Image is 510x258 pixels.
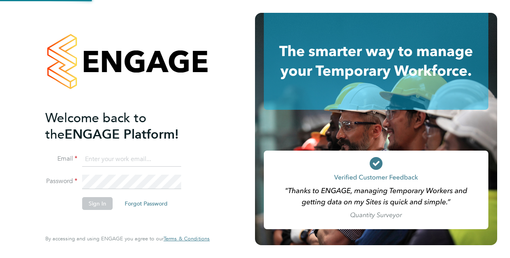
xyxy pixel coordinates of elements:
[82,152,181,167] input: Enter your work email...
[45,177,77,185] label: Password
[118,197,174,210] button: Forgot Password
[45,235,210,242] span: By accessing and using ENGAGE you agree to our
[82,197,113,210] button: Sign In
[45,155,77,163] label: Email
[45,110,202,143] h2: ENGAGE Platform!
[164,236,210,242] a: Terms & Conditions
[45,110,146,142] span: Welcome back to the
